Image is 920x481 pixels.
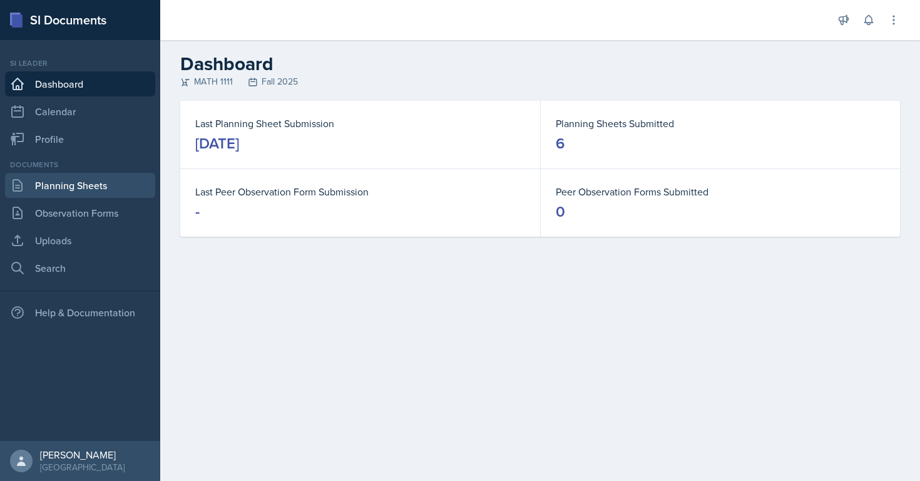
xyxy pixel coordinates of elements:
div: - [195,202,200,222]
div: MATH 1111 Fall 2025 [180,75,900,88]
dt: Planning Sheets Submitted [556,116,885,131]
a: Planning Sheets [5,173,155,198]
div: [PERSON_NAME] [40,448,125,461]
div: Documents [5,159,155,170]
a: Observation Forms [5,200,155,225]
div: [GEOGRAPHIC_DATA] [40,461,125,473]
dt: Last Planning Sheet Submission [195,116,525,131]
div: 6 [556,133,565,153]
div: Si leader [5,58,155,69]
a: Search [5,256,155,281]
dt: Last Peer Observation Form Submission [195,184,525,199]
h2: Dashboard [180,53,900,75]
a: Dashboard [5,71,155,96]
div: 0 [556,202,565,222]
div: Help & Documentation [5,300,155,325]
a: Calendar [5,99,155,124]
dt: Peer Observation Forms Submitted [556,184,885,199]
div: [DATE] [195,133,239,153]
a: Uploads [5,228,155,253]
a: Profile [5,127,155,152]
